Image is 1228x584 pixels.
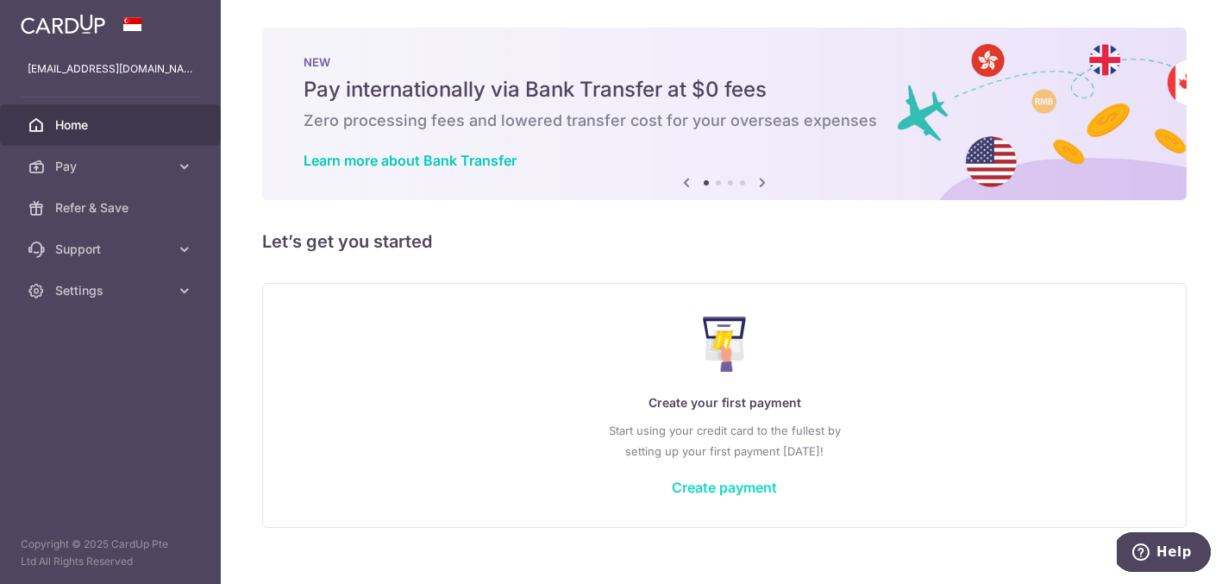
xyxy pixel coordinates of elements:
[55,282,169,299] span: Settings
[28,60,193,78] p: [EMAIL_ADDRESS][DOMAIN_NAME]
[304,110,1145,131] h6: Zero processing fees and lowered transfer cost for your overseas expenses
[304,152,517,169] a: Learn more about Bank Transfer
[672,479,777,496] a: Create payment
[21,14,105,35] img: CardUp
[298,392,1151,413] p: Create your first payment
[304,76,1145,104] h5: Pay internationally via Bank Transfer at $0 fees
[262,28,1187,200] img: Bank transfer banner
[304,55,1145,69] p: NEW
[55,158,169,175] span: Pay
[40,12,75,28] span: Help
[1117,532,1211,575] iframe: Opens a widget where you can find more information
[703,317,747,372] img: Make Payment
[298,420,1151,462] p: Start using your credit card to the fullest by setting up your first payment [DATE]!
[55,199,169,217] span: Refer & Save
[262,228,1187,255] h5: Let’s get you started
[55,116,169,134] span: Home
[55,241,169,258] span: Support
